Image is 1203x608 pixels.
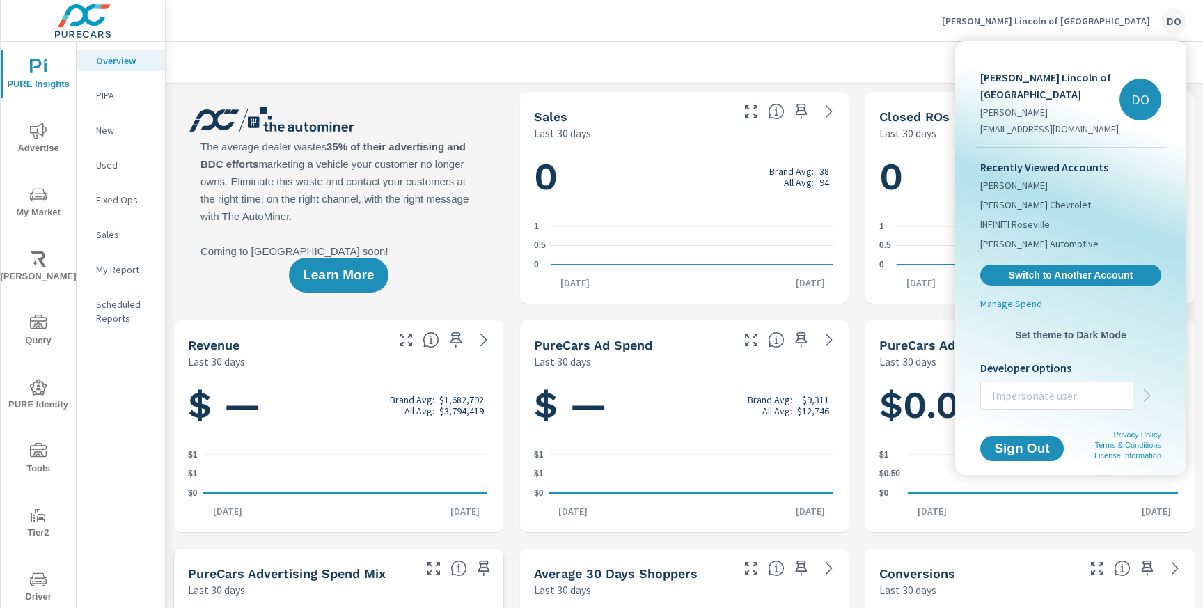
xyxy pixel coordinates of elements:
span: Switch to Another Account [988,269,1154,281]
p: [EMAIL_ADDRESS][DOMAIN_NAME] [980,122,1119,136]
span: [PERSON_NAME] Chevrolet [980,198,1091,212]
p: Manage Spend [980,297,1042,311]
a: Manage Spend [975,297,1167,316]
span: INFINITI Roseville [980,217,1050,231]
p: Developer Options [980,359,1161,376]
p: Recently Viewed Accounts [980,159,1161,176]
p: [PERSON_NAME] Lincoln of [GEOGRAPHIC_DATA] [980,69,1119,102]
span: Sign Out [991,442,1053,455]
button: Sign Out [980,436,1064,461]
a: License Information [1094,451,1161,460]
p: [PERSON_NAME] [980,105,1119,119]
span: [PERSON_NAME] [980,178,1048,192]
div: DO [1119,79,1161,120]
input: Impersonate user [981,377,1133,414]
span: [PERSON_NAME] Automotive [980,237,1099,251]
button: Set theme to Dark Mode [975,322,1167,348]
a: Terms & Conditions [1095,441,1161,449]
span: Set theme to Dark Mode [980,329,1161,341]
a: Privacy Policy [1114,430,1161,439]
a: Switch to Another Account [980,265,1161,286]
